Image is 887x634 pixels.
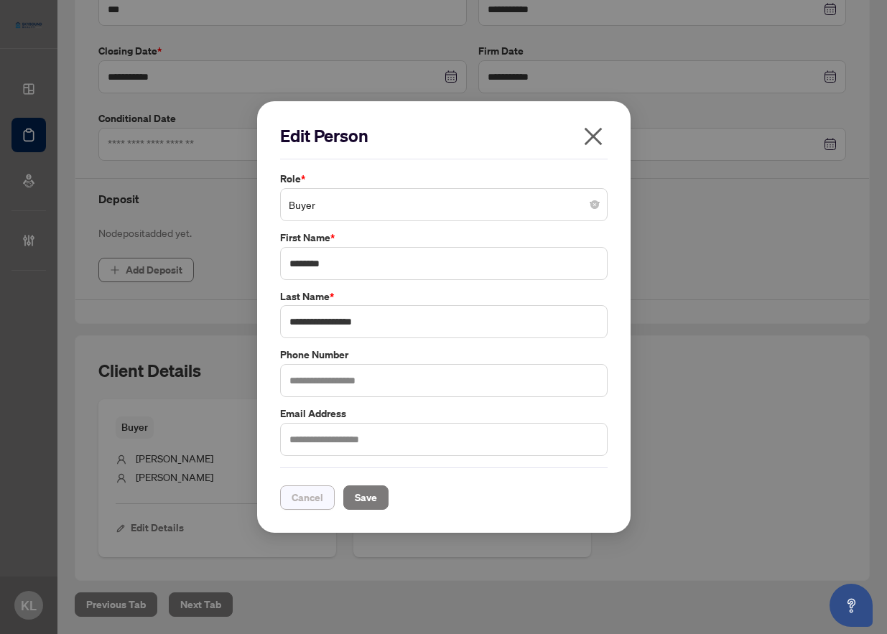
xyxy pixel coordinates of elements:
[280,171,608,187] label: Role
[590,200,599,209] span: close-circle
[582,125,605,148] span: close
[830,584,873,627] button: Open asap
[292,486,323,509] span: Cancel
[280,485,335,510] button: Cancel
[280,347,608,363] label: Phone Number
[343,485,389,510] button: Save
[280,406,608,421] label: Email Address
[280,230,608,246] label: First Name
[280,289,608,304] label: Last Name
[355,486,377,509] span: Save
[289,191,599,218] span: Buyer
[280,124,608,147] h2: Edit Person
